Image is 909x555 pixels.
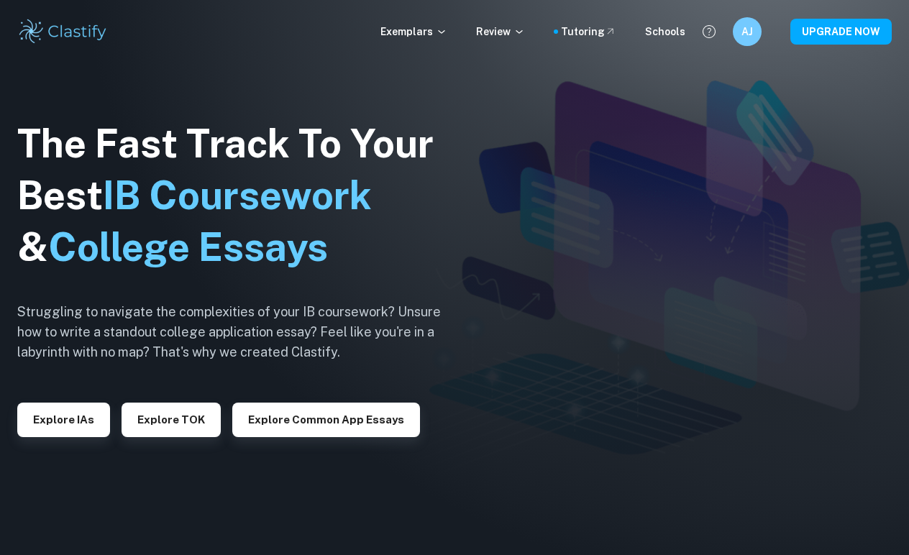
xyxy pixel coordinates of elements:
p: Review [476,24,525,40]
img: Clastify logo [17,17,109,46]
a: Tutoring [561,24,616,40]
button: Explore IAs [17,403,110,437]
button: UPGRADE NOW [790,19,892,45]
h6: AJ [739,24,756,40]
button: AJ [733,17,762,46]
button: Explore Common App essays [232,403,420,437]
button: Explore TOK [122,403,221,437]
a: Explore IAs [17,412,110,426]
a: Explore TOK [122,412,221,426]
h1: The Fast Track To Your Best & [17,118,463,273]
button: Help and Feedback [697,19,721,44]
span: College Essays [48,224,328,270]
a: Schools [645,24,685,40]
h6: Struggling to navigate the complexities of your IB coursework? Unsure how to write a standout col... [17,302,463,362]
p: Exemplars [380,24,447,40]
a: Explore Common App essays [232,412,420,426]
span: IB Coursework [103,173,372,218]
